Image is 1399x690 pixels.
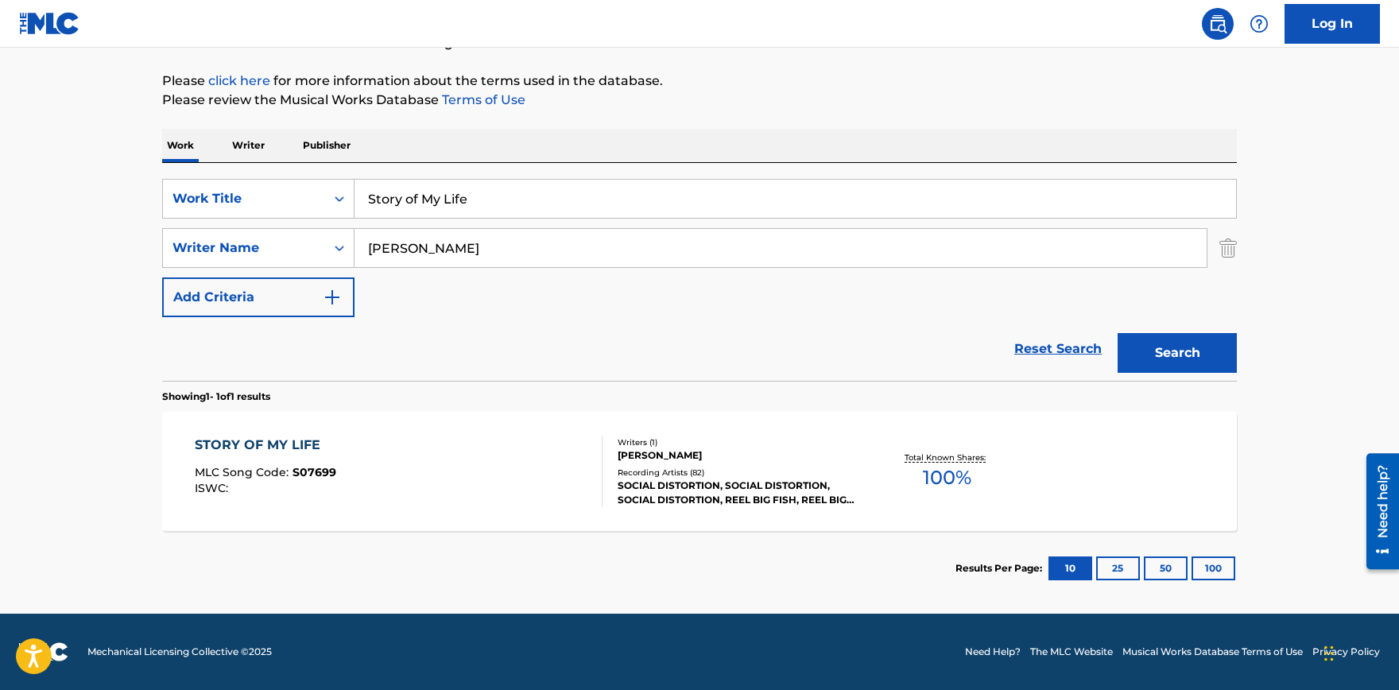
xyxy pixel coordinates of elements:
img: MLC Logo [19,12,80,35]
iframe: Resource Center [1354,446,1399,578]
div: SOCIAL DISTORTION, SOCIAL DISTORTION, SOCIAL DISTORTION, REEL BIG FISH, REEL BIG FISH [618,479,858,507]
a: Need Help? [965,645,1021,659]
a: Log In [1285,4,1380,44]
img: 9d2ae6d4665cec9f34b9.svg [323,288,342,307]
div: Drag [1324,630,1334,677]
p: Please for more information about the terms used in the database. [162,72,1237,91]
a: click here [208,73,270,88]
a: Terms of Use [439,92,525,107]
span: MLC Song Code : [195,465,293,479]
a: Public Search [1202,8,1234,40]
a: Privacy Policy [1312,645,1380,659]
button: 25 [1096,556,1140,580]
div: STORY OF MY LIFE [195,436,336,455]
div: [PERSON_NAME] [618,448,858,463]
a: STORY OF MY LIFEMLC Song Code:S07699ISWC:Writers (1)[PERSON_NAME]Recording Artists (82)SOCIAL DIS... [162,412,1237,531]
button: 100 [1192,556,1235,580]
div: Writer Name [172,238,316,258]
p: Work [162,129,199,162]
span: ISWC : [195,481,232,495]
img: help [1250,14,1269,33]
p: Results Per Page: [955,561,1046,576]
button: Add Criteria [162,277,355,317]
div: Recording Artists ( 82 ) [618,467,858,479]
button: Search [1118,333,1237,373]
form: Search Form [162,179,1237,381]
span: Mechanical Licensing Collective © 2025 [87,645,272,659]
p: Writer [227,129,269,162]
a: Reset Search [1006,331,1110,366]
div: Help [1243,8,1275,40]
span: S07699 [293,465,336,479]
img: Delete Criterion [1219,228,1237,268]
iframe: Chat Widget [1320,614,1399,690]
p: Total Known Shares: [905,452,990,463]
button: 50 [1144,556,1188,580]
p: Please review the Musical Works Database [162,91,1237,110]
p: Showing 1 - 1 of 1 results [162,390,270,404]
a: The MLC Website [1030,645,1113,659]
div: Writers ( 1 ) [618,436,858,448]
div: Work Title [172,189,316,208]
p: Publisher [298,129,355,162]
span: 100 % [923,463,971,492]
img: logo [19,642,68,661]
a: Musical Works Database Terms of Use [1122,645,1303,659]
button: 10 [1048,556,1092,580]
img: search [1208,14,1227,33]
